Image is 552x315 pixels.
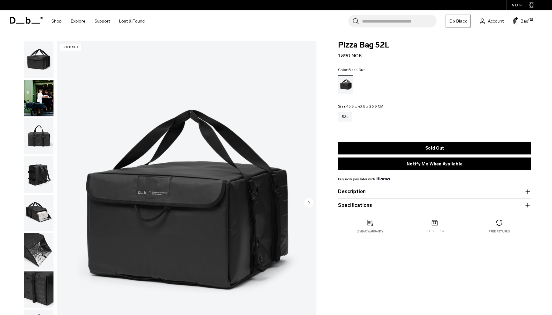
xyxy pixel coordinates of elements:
[338,176,390,182] span: Buy now pay later with
[338,104,384,108] legend: Size:
[480,17,504,25] a: Account
[338,53,362,58] span: 1.890 NOK
[24,118,53,155] img: Pizza Bag 52L Black Out
[338,188,531,195] button: Description
[357,229,383,234] p: 2 year warranty
[488,18,504,24] span: Account
[446,15,471,27] a: Db Black
[338,202,531,209] button: Specifications
[423,229,446,233] p: Free shipping
[51,10,62,32] a: Shop
[338,142,531,154] button: Sold Out
[47,10,149,32] nav: Main Navigation
[488,229,510,234] p: Free returns
[338,41,531,49] span: Pizza Bag 52L
[24,80,54,117] button: Pizza Bag 52L Black Out
[513,17,528,25] button: Bag (2)
[24,271,53,308] img: Pizza Bag 52L Black Out
[346,104,383,108] span: 45.5 x 43.5 x 26.5 CM
[71,10,85,32] a: Explore
[24,233,54,270] button: Pizza Bag 52L Black Out
[60,44,81,51] p: Sold Out
[338,68,365,72] legend: Color:
[95,10,110,32] a: Support
[338,75,353,94] a: Black Out
[24,233,53,270] img: Pizza Bag 52L Black Out
[528,17,533,23] span: (2)
[24,41,53,78] img: Pizza Bag 52L Black Out
[338,112,352,122] a: 52L
[338,157,531,170] button: Notify Me When Available
[24,195,53,231] img: Pizza Bag 52L Black Out
[24,156,53,193] img: Pizza Bag 52L Black Out
[521,18,528,24] span: Bag
[377,177,390,180] img: {"height" => 20, "alt" => "Klarna"}
[24,80,53,116] img: Pizza Bag 52L Black Out
[119,10,145,32] a: Lost & Found
[348,68,365,72] span: Black Out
